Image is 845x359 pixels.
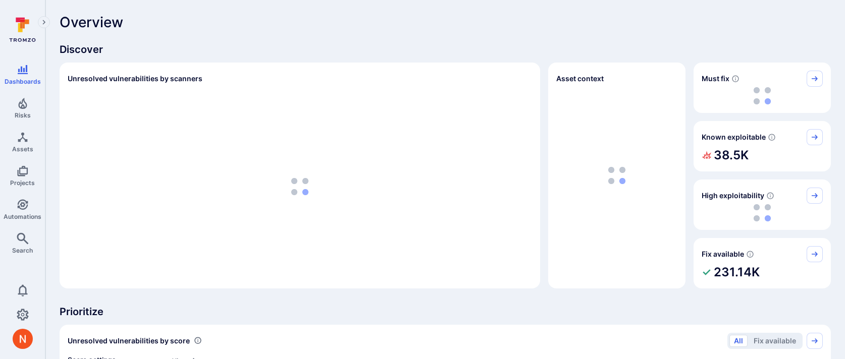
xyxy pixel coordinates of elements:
[4,213,41,220] span: Automations
[12,145,33,153] span: Assets
[766,192,774,200] svg: EPSS score ≥ 0.7
[13,329,33,349] img: ACg8ocIprwjrgDQnDsNSk9Ghn5p5-B8DpAKWoJ5Gi9syOE4K59tr4Q=s96-c
[694,63,831,113] div: Must fix
[768,133,776,141] svg: Confirmed exploitable by KEV
[702,249,744,259] span: Fix available
[702,132,766,142] span: Known exploitable
[729,335,748,347] button: All
[694,238,831,288] div: Fix available
[60,42,831,56] span: Discover
[68,93,532,280] div: loading spinner
[702,191,764,201] span: High exploitability
[15,111,31,119] span: Risks
[746,250,754,258] svg: Vulnerabilities with fix available
[68,336,190,346] span: Unresolved vulnerabilities by score
[714,262,760,282] h2: 231.14K
[754,204,771,221] img: Loading...
[702,204,823,222] div: loading spinner
[12,247,33,254] span: Search
[291,178,308,195] img: Loading...
[754,87,771,104] img: Loading...
[694,121,831,171] div: Known exploitable
[40,18,47,27] i: Expand navigation menu
[60,305,831,319] span: Prioritize
[194,335,202,346] div: Number of vulnerabilities in status 'Open' 'Triaged' and 'In process' grouped by score
[60,14,123,30] span: Overview
[714,145,749,165] h2: 38.5K
[68,74,202,84] h2: Unresolved vulnerabilities by scanners
[5,78,41,85] span: Dashboards
[731,75,740,83] svg: Risk score >=40 , missed SLA
[38,16,50,28] button: Expand navigation menu
[10,179,35,187] span: Projects
[694,179,831,230] div: High exploitability
[13,329,33,349] div: Neeren Patki
[702,87,823,105] div: loading spinner
[702,74,729,84] span: Must fix
[749,335,801,347] button: Fix available
[556,74,604,84] span: Asset context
